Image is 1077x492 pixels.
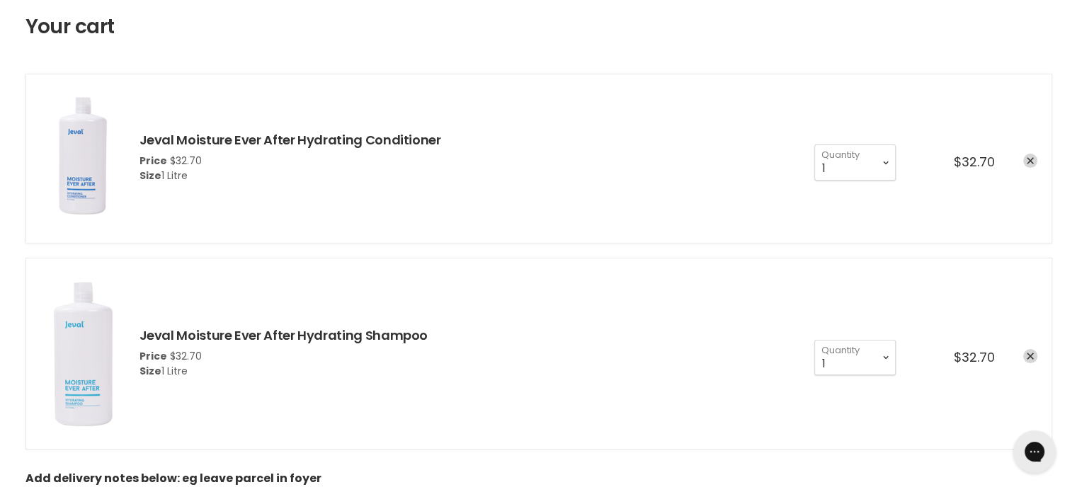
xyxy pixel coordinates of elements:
[40,88,125,229] img: Jeval Moisture Ever After Hydrating Conditioner - 1 Litre
[40,273,125,435] img: Jeval Moisture Ever After Hydrating Shampoo - 1 Litre
[954,153,995,171] span: $32.70
[814,340,896,375] select: Quantity
[1006,425,1063,478] iframe: Gorgias live chat messenger
[139,154,167,168] span: Price
[954,348,995,366] span: $32.70
[139,168,161,183] span: Size
[139,349,167,363] span: Price
[139,326,428,344] a: Jeval Moisture Ever After Hydrating Shampoo
[25,16,115,38] h1: Your cart
[1023,154,1037,168] a: remove Jeval Moisture Ever After Hydrating Conditioner
[139,364,161,378] span: Size
[170,349,202,363] span: $32.70
[25,470,321,486] b: Add delivery notes below: eg leave parcel in foyer
[814,144,896,180] select: Quantity
[139,168,441,183] div: 1 Litre
[139,364,428,379] div: 1 Litre
[170,154,202,168] span: $32.70
[139,131,441,149] a: Jeval Moisture Ever After Hydrating Conditioner
[1023,349,1037,363] a: remove Jeval Moisture Ever After Hydrating Shampoo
